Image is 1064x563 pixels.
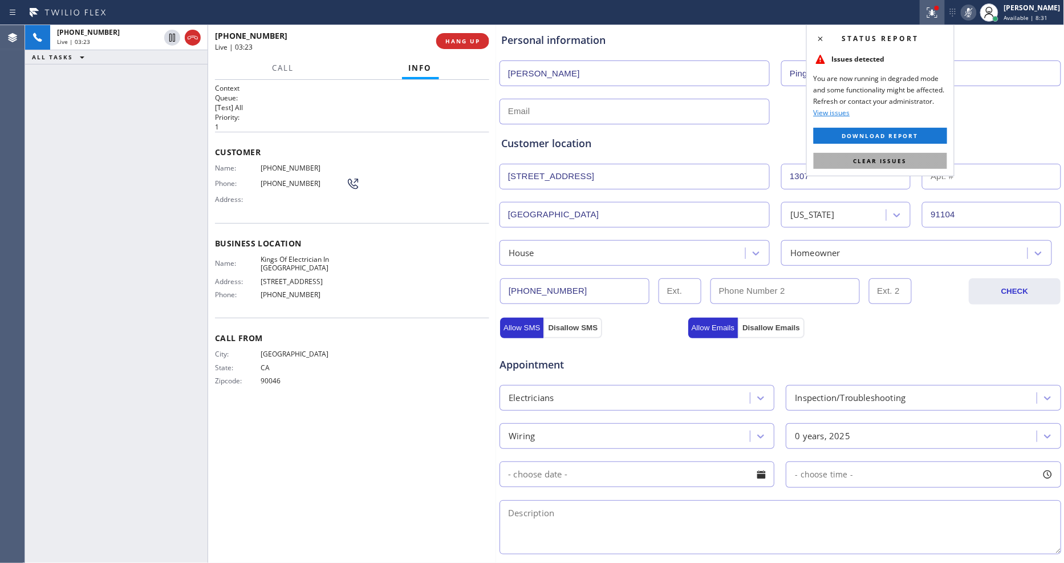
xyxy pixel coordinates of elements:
span: [PHONE_NUMBER] [261,179,346,188]
button: Disallow SMS [543,318,602,338]
button: Info [402,57,439,79]
span: 90046 [261,376,346,385]
div: [PERSON_NAME] [1004,3,1061,13]
span: [STREET_ADDRESS] [261,277,346,286]
h1: Context [215,83,489,93]
span: Available | 8:31 [1004,14,1048,22]
input: Street # [781,164,911,189]
input: Ext. 2 [869,278,912,304]
span: ALL TASKS [32,53,73,61]
span: Name: [215,259,261,268]
span: Name: [215,164,261,172]
span: [PHONE_NUMBER] [261,290,346,299]
button: Allow Emails [688,318,738,338]
span: Phone: [215,290,261,299]
div: Electricians [509,391,554,404]
button: Hold Customer [164,30,180,46]
span: Address: [215,195,261,204]
span: [PHONE_NUMBER] [57,27,120,37]
span: Zipcode: [215,376,261,385]
span: Live | 03:23 [57,38,90,46]
span: Appointment [499,357,685,372]
button: Disallow Emails [738,318,805,338]
input: Phone Number 2 [710,278,860,304]
span: CA [261,363,346,372]
div: Personal information [501,33,1059,48]
input: Phone Number [500,278,649,304]
input: Email [499,99,770,124]
p: 1 [215,122,489,132]
div: Wiring [509,430,535,443]
input: Apt. # [922,164,1061,189]
span: City: [215,350,261,358]
div: Customer location [501,136,1059,151]
span: Business location [215,238,489,249]
div: House [509,246,534,260]
span: Call From [215,333,489,343]
input: ZIP [922,202,1061,228]
div: [US_STATE] [790,208,834,221]
span: Address: [215,277,261,286]
button: Mute [961,5,977,21]
button: Call [266,57,301,79]
input: Address [499,164,770,189]
div: Inspection/Troubleshooting [795,391,905,404]
span: Kings Of Electrician In [GEOGRAPHIC_DATA] [261,255,346,273]
button: Hang up [185,30,201,46]
span: [PHONE_NUMBER] [261,164,346,172]
p: [Test] All [215,103,489,112]
input: City [499,202,770,228]
input: First Name [499,60,770,86]
button: Allow SMS [500,318,543,338]
div: Homeowner [790,246,840,260]
input: - choose date - [499,461,774,487]
button: HANG UP [436,33,489,49]
div: 0 years, 2025 [795,430,850,443]
span: [PHONE_NUMBER] [215,30,287,41]
span: Call [273,63,294,73]
span: Phone: [215,179,261,188]
span: Live | 03:23 [215,42,253,52]
span: State: [215,363,261,372]
button: ALL TASKS [25,50,96,64]
span: - choose time - [795,469,853,480]
span: HANG UP [445,37,480,45]
input: Last Name [781,60,1061,86]
h2: Queue: [215,93,489,103]
button: CHECK [969,278,1060,305]
span: [GEOGRAPHIC_DATA] [261,350,346,358]
span: Customer [215,147,489,157]
input: Ext. [659,278,701,304]
h2: Priority: [215,112,489,122]
span: Info [409,63,432,73]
